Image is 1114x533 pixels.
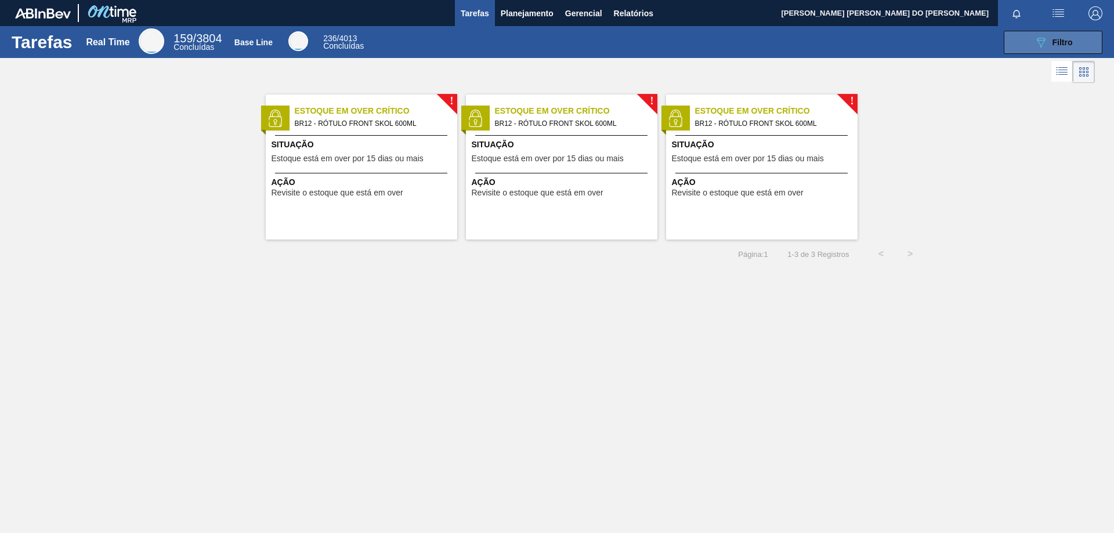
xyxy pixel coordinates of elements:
[672,176,855,188] span: Ação
[565,6,602,20] span: Gerencial
[450,97,453,106] span: !
[295,105,457,117] span: Estoque em Over Crítico
[667,110,684,127] img: status
[1051,6,1065,20] img: userActions
[466,110,484,127] img: status
[323,34,357,43] span: / 4013
[461,6,489,20] span: Tarefas
[896,240,925,269] button: >
[173,42,214,52] span: Concluídas
[1052,38,1073,47] span: Filtro
[1073,61,1095,83] div: Visão em Cards
[850,97,853,106] span: !
[173,34,222,51] div: Real Time
[472,139,654,151] span: Situação
[1004,31,1102,54] button: Filtro
[786,250,849,259] span: 1 - 3 de 3 Registros
[266,110,284,127] img: status
[86,37,129,48] div: Real Time
[472,188,603,197] span: Revisite o estoque que está em over
[323,41,364,50] span: Concluídas
[495,105,657,117] span: Estoque em Over Crítico
[272,139,454,151] span: Situação
[1088,6,1102,20] img: Logout
[614,6,653,20] span: Relatórios
[323,35,364,50] div: Base Line
[650,97,653,106] span: !
[272,154,424,163] span: Estoque está em over por 15 dias ou mais
[672,154,824,163] span: Estoque está em over por 15 dias ou mais
[139,28,164,54] div: Real Time
[501,6,554,20] span: Planejamento
[998,5,1035,21] button: Notificações
[695,105,858,117] span: Estoque em Over Crítico
[672,188,804,197] span: Revisite o estoque que está em over
[495,117,648,130] span: BR12 - RÓTULO FRONT SKOL 600ML
[272,176,454,188] span: Ação
[472,154,624,163] span: Estoque está em over por 15 dias ou mais
[272,188,403,197] span: Revisite o estoque que está em over
[672,139,855,151] span: Situação
[234,38,273,47] div: Base Line
[323,34,337,43] span: 236
[695,117,848,130] span: BR12 - RÓTULO FRONT SKOL 600ML
[867,240,896,269] button: <
[173,32,222,45] span: / 3804
[472,176,654,188] span: Ação
[15,8,71,19] img: TNhmsLtSVTkK8tSr43FrP2fwEKptu5GPRR3wAAAABJRU5ErkJggg==
[12,35,73,49] h1: Tarefas
[1051,61,1073,83] div: Visão em Lista
[288,31,308,51] div: Base Line
[173,32,193,45] span: 159
[295,117,448,130] span: BR12 - RÓTULO FRONT SKOL 600ML
[738,250,768,259] span: Página : 1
